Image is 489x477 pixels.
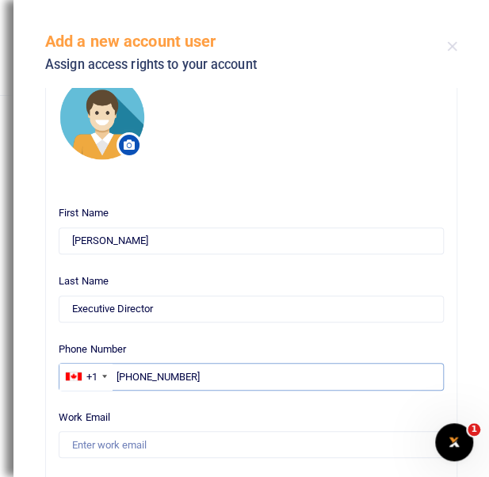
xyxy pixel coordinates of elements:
[59,342,126,357] label: Phone Number
[59,363,444,390] input: Enter phone number
[45,32,447,51] h5: Add a new account user
[86,369,97,385] div: +1
[468,423,480,436] span: 1
[59,431,444,458] input: Enter work email
[59,205,109,221] label: First Name
[45,57,447,73] h5: Assign access rights to your account
[447,41,457,52] button: Close
[59,273,109,289] label: Last Name
[59,296,444,322] input: Last Name
[435,423,473,461] iframe: Intercom live chat
[59,227,444,254] input: First Name
[59,364,112,389] div: Canada: +1
[59,410,110,425] label: Work Email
